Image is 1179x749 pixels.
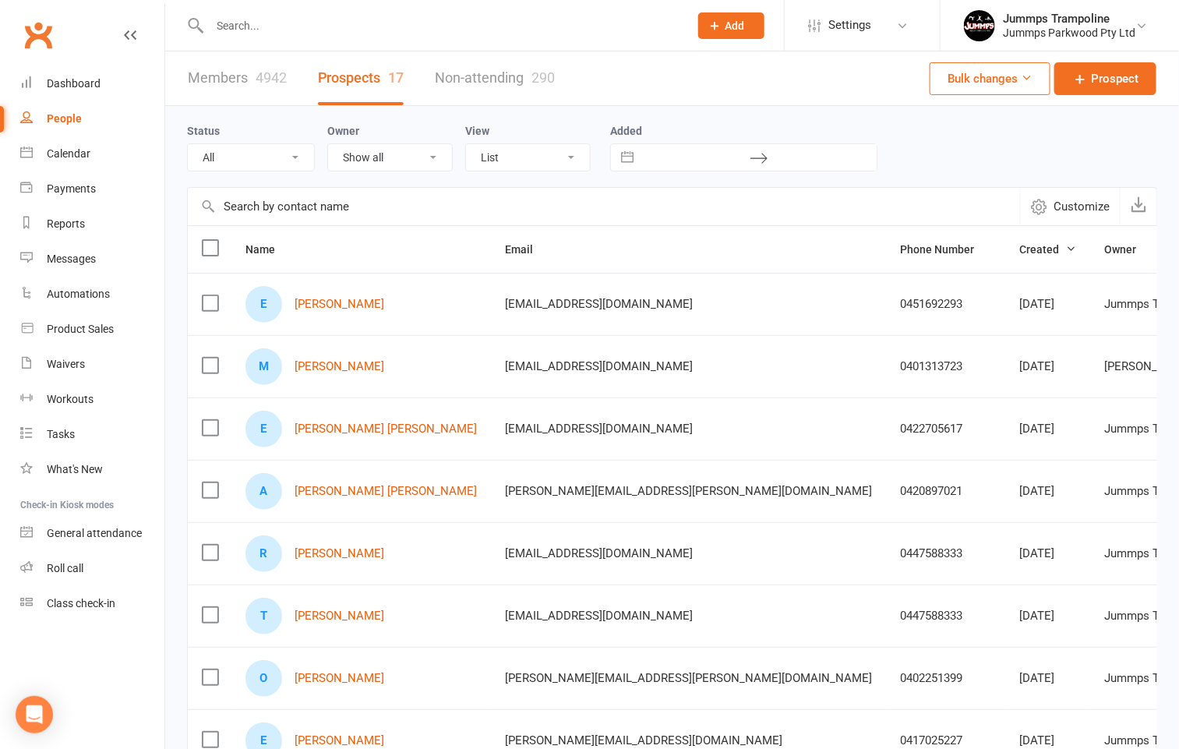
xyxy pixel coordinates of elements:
[1104,240,1153,259] button: Owner
[47,463,103,475] div: What's New
[1019,672,1076,685] div: [DATE]
[505,243,550,256] span: Email
[20,242,164,277] a: Messages
[20,586,164,621] a: Class kiosk mode
[47,428,75,440] div: Tasks
[47,182,96,195] div: Payments
[245,348,282,385] div: Manaia
[20,312,164,347] a: Product Sales
[1020,188,1120,225] button: Customize
[1019,240,1076,259] button: Created
[930,62,1050,95] button: Bulk changes
[964,10,995,41] img: thumb_image1698795904.png
[900,734,991,747] div: 0417025227
[327,125,359,137] label: Owner
[295,734,384,747] a: [PERSON_NAME]
[47,562,83,574] div: Roll call
[187,125,220,137] label: Status
[47,112,82,125] div: People
[47,358,85,370] div: Waivers
[20,382,164,417] a: Workouts
[1003,26,1135,40] div: Jummps Parkwood Pty Ltd
[318,51,404,105] a: Prospects17
[20,516,164,551] a: General attendance kiosk mode
[245,473,282,510] div: Amalia
[613,144,641,171] button: Interact with the calendar and add the check-in date for your trip.
[900,672,991,685] div: 0402251399
[20,452,164,487] a: What's New
[295,672,384,685] a: [PERSON_NAME]
[245,535,282,572] div: Rose
[505,663,872,693] span: [PERSON_NAME][EMAIL_ADDRESS][PERSON_NAME][DOMAIN_NAME]
[20,207,164,242] a: Reports
[435,51,555,105] a: Non-attending290
[47,77,101,90] div: Dashboard
[47,323,114,335] div: Product Sales
[295,485,477,498] a: [PERSON_NAME] [PERSON_NAME]
[1091,69,1138,88] span: Prospect
[900,609,991,623] div: 0447588333
[900,240,991,259] button: Phone Number
[505,601,693,631] span: [EMAIL_ADDRESS][DOMAIN_NAME]
[47,147,90,160] div: Calendar
[20,347,164,382] a: Waivers
[16,696,53,733] div: Open Intercom Messenger
[47,288,110,300] div: Automations
[698,12,764,39] button: Add
[1054,62,1156,95] a: Prospect
[47,527,142,539] div: General attendance
[19,16,58,55] a: Clubworx
[1104,243,1153,256] span: Owner
[20,171,164,207] a: Payments
[245,411,282,447] div: Ella Ava
[1019,422,1076,436] div: [DATE]
[295,298,384,311] a: [PERSON_NAME]
[1019,609,1076,623] div: [DATE]
[505,539,693,568] span: [EMAIL_ADDRESS][DOMAIN_NAME]
[47,393,94,405] div: Workouts
[256,69,287,86] div: 4942
[1019,360,1076,373] div: [DATE]
[245,240,292,259] button: Name
[295,609,384,623] a: [PERSON_NAME]
[505,414,693,443] span: [EMAIL_ADDRESS][DOMAIN_NAME]
[465,125,489,137] label: View
[900,547,991,560] div: 0447588333
[505,476,872,506] span: [PERSON_NAME][EMAIL_ADDRESS][PERSON_NAME][DOMAIN_NAME]
[1019,547,1076,560] div: [DATE]
[47,217,85,230] div: Reports
[1019,298,1076,311] div: [DATE]
[1019,485,1076,498] div: [DATE]
[1019,734,1076,747] div: [DATE]
[188,51,287,105] a: Members4942
[245,598,282,634] div: Theodore
[531,69,555,86] div: 290
[20,136,164,171] a: Calendar
[610,125,877,137] label: Added
[725,19,745,32] span: Add
[20,66,164,101] a: Dashboard
[1019,243,1076,256] span: Created
[245,286,282,323] div: Eva
[245,243,292,256] span: Name
[295,422,477,436] a: [PERSON_NAME] [PERSON_NAME]
[295,547,384,560] a: [PERSON_NAME]
[900,243,991,256] span: Phone Number
[1054,197,1110,216] span: Customize
[20,551,164,586] a: Roll call
[388,69,404,86] div: 17
[900,485,991,498] div: 0420897021
[900,298,991,311] div: 0451692293
[188,188,1020,225] input: Search by contact name
[20,101,164,136] a: People
[205,15,678,37] input: Search...
[505,352,693,381] span: [EMAIL_ADDRESS][DOMAIN_NAME]
[20,277,164,312] a: Automations
[505,289,693,319] span: [EMAIL_ADDRESS][DOMAIN_NAME]
[245,660,282,697] div: Olive
[900,422,991,436] div: 0422705617
[1003,12,1135,26] div: Jummps Trampoline
[20,417,164,452] a: Tasks
[828,8,871,43] span: Settings
[295,360,384,373] a: [PERSON_NAME]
